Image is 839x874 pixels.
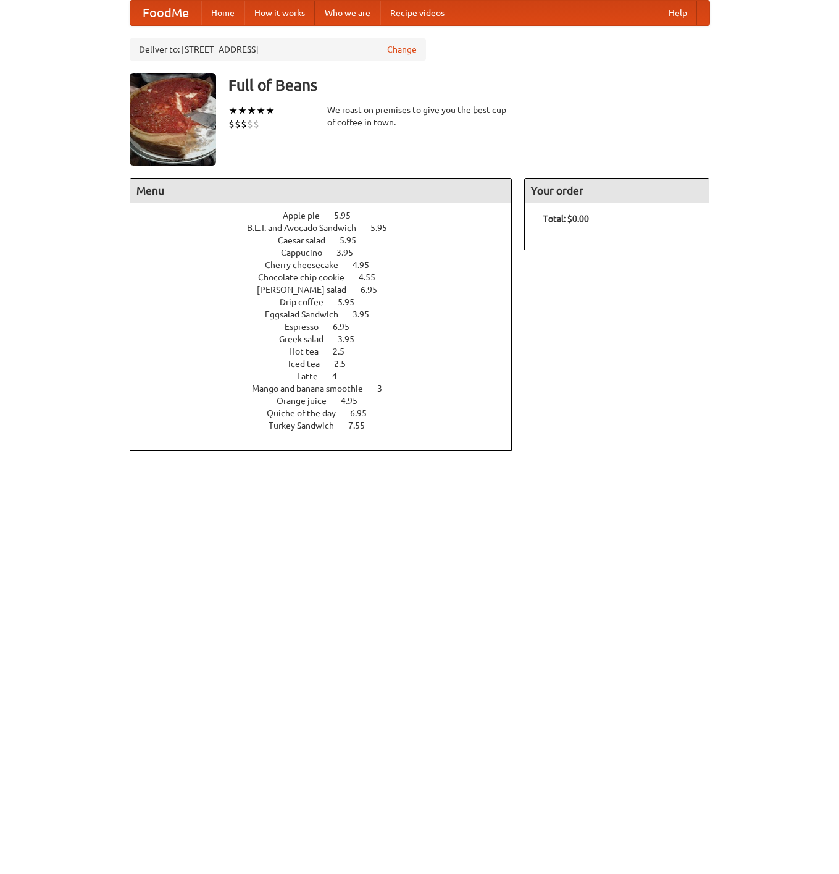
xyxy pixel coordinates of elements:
a: Apple pie 5.95 [283,211,374,221]
span: Greek salad [279,334,336,344]
li: ★ [265,104,275,117]
a: How it works [244,1,315,25]
li: $ [235,117,241,131]
span: 7.55 [348,421,377,431]
li: ★ [228,104,238,117]
span: Quiche of the day [267,408,348,418]
h4: Your order [525,179,709,203]
a: Chocolate chip cookie 4.55 [258,272,398,282]
img: angular.jpg [130,73,216,166]
span: Iced tea [288,359,332,369]
a: Recipe videos [380,1,454,25]
span: B.L.T. and Avocado Sandwich [247,223,369,233]
span: 5.95 [334,211,363,221]
a: FoodMe [130,1,201,25]
h4: Menu [130,179,512,203]
a: Espresso 6.95 [285,322,372,332]
a: Greek salad 3.95 [279,334,377,344]
li: $ [247,117,253,131]
a: Home [201,1,244,25]
span: 3.95 [353,309,382,319]
a: Mango and banana smoothie 3 [252,384,405,393]
li: $ [253,117,259,131]
span: Drip coffee [280,297,336,307]
a: Hot tea 2.5 [289,347,367,356]
a: Cappucino 3.95 [281,248,376,258]
span: Cherry cheesecake [265,260,351,270]
span: Orange juice [277,396,339,406]
a: Who we are [315,1,380,25]
span: 2.5 [334,359,358,369]
span: Eggsalad Sandwich [265,309,351,319]
span: 6.95 [333,322,362,332]
div: We roast on premises to give you the best cup of coffee in town. [327,104,512,128]
h3: Full of Beans [228,73,710,98]
span: Turkey Sandwich [269,421,346,431]
span: 5.95 [370,223,399,233]
b: Total: $0.00 [543,214,589,224]
span: 5.95 [340,235,369,245]
a: Quiche of the day 6.95 [267,408,390,418]
span: 4.55 [359,272,388,282]
li: ★ [256,104,265,117]
span: 4.95 [341,396,370,406]
span: Hot tea [289,347,331,356]
span: 3 [377,384,394,393]
span: 2.5 [333,347,357,356]
li: $ [228,117,235,131]
span: Cappucino [281,248,335,258]
a: Latte 4 [297,371,360,381]
span: 3.95 [336,248,365,258]
a: Change [387,43,417,56]
span: 4.95 [353,260,382,270]
li: $ [241,117,247,131]
span: Chocolate chip cookie [258,272,357,282]
span: Latte [297,371,330,381]
a: Eggsalad Sandwich 3.95 [265,309,392,319]
a: [PERSON_NAME] salad 6.95 [257,285,400,295]
span: Apple pie [283,211,332,221]
span: 3.95 [338,334,367,344]
span: 6.95 [361,285,390,295]
a: Cherry cheesecake 4.95 [265,260,392,270]
li: ★ [247,104,256,117]
span: 6.95 [350,408,379,418]
a: Iced tea 2.5 [288,359,369,369]
a: B.L.T. and Avocado Sandwich 5.95 [247,223,410,233]
div: Deliver to: [STREET_ADDRESS] [130,38,426,61]
li: ★ [238,104,247,117]
a: Help [659,1,697,25]
a: Caesar salad 5.95 [278,235,379,245]
span: Caesar salad [278,235,338,245]
a: Turkey Sandwich 7.55 [269,421,388,431]
span: 4 [332,371,349,381]
span: 5.95 [338,297,367,307]
a: Orange juice 4.95 [277,396,380,406]
a: Drip coffee 5.95 [280,297,377,307]
span: Espresso [285,322,331,332]
span: Mango and banana smoothie [252,384,375,393]
span: [PERSON_NAME] salad [257,285,359,295]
